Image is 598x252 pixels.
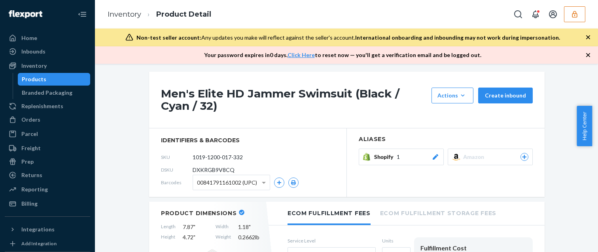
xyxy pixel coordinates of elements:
[204,51,481,59] p: Your password expires in 0 days . to reset now — you'll get a verification email and be logged out.
[380,202,496,223] li: Ecom Fulfillment Storage Fees
[21,185,48,193] div: Reporting
[21,116,40,124] div: Orders
[545,6,561,22] button: Open account menu
[18,73,91,86] a: Products
[437,92,467,99] div: Actions
[22,75,46,83] div: Products
[238,223,264,231] span: 1.18
[21,158,34,166] div: Prep
[5,113,90,126] a: Orders
[431,88,473,103] button: Actions
[161,179,193,186] span: Barcodes
[21,102,63,110] div: Replenishments
[288,52,315,58] a: Click Here
[74,6,90,22] button: Close Navigation
[161,166,193,173] span: DSKU
[108,10,141,19] a: Inventory
[528,6,543,22] button: Open notifications
[21,225,55,233] div: Integrations
[216,223,231,231] span: Width
[21,200,38,208] div: Billing
[5,128,90,140] a: Parcel
[9,10,42,18] img: Flexport logo
[183,223,208,231] span: 7.87
[193,234,195,241] span: "
[21,171,42,179] div: Returns
[21,48,45,55] div: Inbounds
[161,223,176,231] span: Length
[5,197,90,210] a: Billing
[5,32,90,44] a: Home
[249,223,251,230] span: "
[359,136,533,142] h2: Aliases
[161,210,237,217] h2: Product Dimensions
[238,233,264,241] span: 0.2662 lb
[161,136,335,144] span: identifiers & barcodes
[5,59,90,72] a: Inventory
[5,45,90,58] a: Inbounds
[21,144,41,152] div: Freight
[21,62,47,70] div: Inventory
[161,88,428,112] h1: Men's Elite HD Jammer Swimsuit (Black / Cyan / 32)
[183,233,208,241] span: 4.72
[22,89,72,97] div: Branded Packaging
[197,176,257,189] span: 00841791161002 (UPC)
[478,88,533,103] button: Create inbound
[5,239,90,248] a: Add Integration
[577,106,592,146] button: Help Center
[510,6,526,22] button: Open Search Box
[101,3,218,26] ol: breadcrumbs
[193,166,235,174] span: DXKRGB9V8CQ
[161,154,193,160] span: SKU
[5,142,90,155] a: Freight
[288,237,376,244] label: Service Level
[382,237,408,244] label: Units
[5,183,90,196] a: Reporting
[193,223,195,230] span: "
[18,86,91,99] a: Branded Packaging
[5,155,90,168] a: Prep
[359,149,444,165] button: Shopify1
[463,153,487,161] span: Amazon
[156,10,211,19] a: Product Detail
[21,130,38,138] div: Parcel
[21,240,57,247] div: Add Integration
[21,34,37,42] div: Home
[136,34,560,42] div: Any updates you make will reflect against the seller's account.
[288,202,371,225] li: Ecom Fulfillment Fees
[161,233,176,241] span: Height
[5,100,90,113] a: Replenishments
[448,149,533,165] button: Amazon
[216,233,231,241] span: Weight
[355,34,560,41] span: International onboarding and inbounding may not work during impersonation.
[397,153,400,161] span: 1
[374,153,397,161] span: Shopify
[5,223,90,236] button: Integrations
[136,34,201,41] span: Non-test seller account:
[5,169,90,181] a: Returns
